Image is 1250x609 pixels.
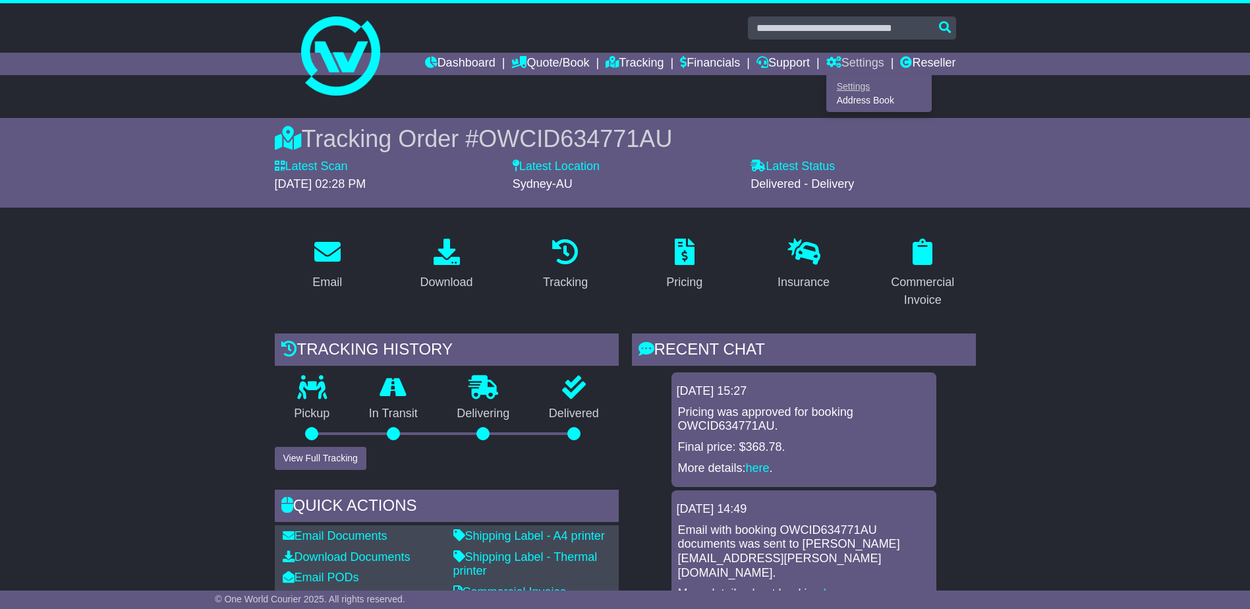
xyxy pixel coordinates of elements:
[275,159,348,174] label: Latest Scan
[751,159,835,174] label: Latest Status
[606,53,664,75] a: Tracking
[632,333,976,369] div: RECENT CHAT
[677,384,931,399] div: [DATE] 15:27
[680,53,740,75] a: Financials
[678,440,930,455] p: Final price: $368.78.
[283,571,359,584] a: Email PODs
[304,234,351,296] a: Email
[827,94,931,108] a: Address Book
[826,53,884,75] a: Settings
[312,274,342,291] div: Email
[878,274,967,309] div: Commercial Invoice
[275,407,350,421] p: Pickup
[666,274,702,291] div: Pricing
[746,461,770,475] a: here
[756,53,810,75] a: Support
[827,79,931,94] a: Settings
[453,550,598,578] a: Shipping Label - Thermal printer
[425,53,496,75] a: Dashboard
[824,587,847,600] a: here
[678,587,930,601] p: More details about booking: .
[826,75,932,112] div: Quote/Book
[453,585,567,598] a: Commercial Invoice
[275,447,366,470] button: View Full Tracking
[900,53,955,75] a: Reseller
[751,177,854,190] span: Delivered - Delivery
[678,523,930,580] p: Email with booking OWCID634771AU documents was sent to [PERSON_NAME][EMAIL_ADDRESS][PERSON_NAME][...
[411,234,481,296] a: Download
[870,234,976,314] a: Commercial Invoice
[529,407,619,421] p: Delivered
[678,461,930,476] p: More details: .
[478,125,672,152] span: OWCID634771AU
[769,234,838,296] a: Insurance
[215,594,405,604] span: © One World Courier 2025. All rights reserved.
[275,333,619,369] div: Tracking history
[534,234,596,296] a: Tracking
[275,125,976,153] div: Tracking Order #
[438,407,530,421] p: Delivering
[513,159,600,174] label: Latest Location
[453,529,605,542] a: Shipping Label - A4 printer
[283,529,387,542] a: Email Documents
[678,405,930,434] p: Pricing was approved for booking OWCID634771AU.
[275,490,619,525] div: Quick Actions
[677,502,931,517] div: [DATE] 14:49
[283,550,411,564] a: Download Documents
[420,274,472,291] div: Download
[349,407,438,421] p: In Transit
[778,274,830,291] div: Insurance
[543,274,588,291] div: Tracking
[513,177,573,190] span: Sydney-AU
[511,53,589,75] a: Quote/Book
[658,234,711,296] a: Pricing
[275,177,366,190] span: [DATE] 02:28 PM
